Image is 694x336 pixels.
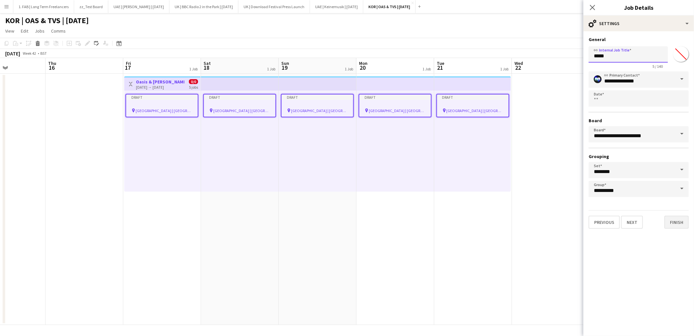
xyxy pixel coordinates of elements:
button: UK | BBC Radio 2 in the Park | [DATE] [169,0,238,13]
span: 18 [203,64,211,71]
app-job-card: Draft [GEOGRAPHIC_DATA] | [GEOGRAPHIC_DATA], [GEOGRAPHIC_DATA] [359,94,432,117]
span: 17 [125,64,131,71]
span: 21 [436,64,444,71]
a: Jobs [32,27,47,35]
app-job-card: Draft [GEOGRAPHIC_DATA] | [GEOGRAPHIC_DATA], [GEOGRAPHIC_DATA] [126,94,198,117]
div: 1 Job [345,66,353,71]
button: UK | Download Festival Press Launch [238,0,310,13]
button: zz_Test Board [74,0,108,13]
div: Draft [437,95,509,100]
span: Tue [437,60,444,66]
span: 5 / 140 [647,64,668,69]
div: [DATE] [5,50,20,57]
span: 16 [47,64,56,71]
h3: General [589,37,689,42]
h3: Job Details [583,3,694,12]
h3: Board [589,118,689,124]
a: View [3,27,17,35]
div: Draft [282,95,353,100]
button: UAE | Keinemusik | [DATE] [310,0,363,13]
div: Settings [583,16,694,31]
a: Comms [48,27,68,35]
span: 20 [358,64,367,71]
span: Mon [359,60,367,66]
span: [GEOGRAPHIC_DATA] | [GEOGRAPHIC_DATA], [GEOGRAPHIC_DATA] [447,108,503,113]
span: View [5,28,14,34]
app-job-card: Draft [GEOGRAPHIC_DATA] | [GEOGRAPHIC_DATA], [GEOGRAPHIC_DATA] [281,94,354,117]
span: Sun [281,60,289,66]
app-job-card: Draft [GEOGRAPHIC_DATA] | [GEOGRAPHIC_DATA], [GEOGRAPHIC_DATA] [436,94,509,117]
span: [GEOGRAPHIC_DATA] | [GEOGRAPHIC_DATA], [GEOGRAPHIC_DATA] [369,108,426,113]
button: Previous [589,216,620,229]
span: 0/0 [189,79,198,84]
span: Comms [51,28,66,34]
h3: Grouping [589,153,689,159]
span: Week 42 [21,51,38,56]
a: Edit [18,27,31,35]
span: [GEOGRAPHIC_DATA] | [GEOGRAPHIC_DATA], [GEOGRAPHIC_DATA] [136,108,193,113]
app-job-card: Draft [GEOGRAPHIC_DATA] | [GEOGRAPHIC_DATA], [GEOGRAPHIC_DATA] [203,94,276,117]
span: Sat [204,60,211,66]
div: 1 Job [500,66,509,71]
button: UAE | [PERSON_NAME] | [DATE] [108,0,169,13]
button: Finish [664,216,689,229]
span: [GEOGRAPHIC_DATA] | [GEOGRAPHIC_DATA], [GEOGRAPHIC_DATA] [291,108,348,113]
div: Draft [359,95,431,100]
span: Fri [126,60,131,66]
span: 22 [514,64,523,71]
button: Next [621,216,643,229]
button: 1. FAB | Long Term Freelancers [13,0,74,13]
div: 1 Job [267,66,275,71]
span: Jobs [35,28,45,34]
div: 1 Job [422,66,431,71]
span: Edit [21,28,28,34]
div: BST [40,51,47,56]
h1: KOR | OAS & TVS | [DATE] [5,16,89,25]
div: Draft [126,95,198,100]
div: Draft [204,95,275,100]
div: [DATE] → [DATE] [136,85,184,90]
h3: Oasis & [PERSON_NAME] [136,79,184,85]
span: 19 [280,64,289,71]
span: Wed [514,60,523,66]
span: [GEOGRAPHIC_DATA] | [GEOGRAPHIC_DATA], [GEOGRAPHIC_DATA] [213,108,270,113]
button: KOR | OAS & TVS | [DATE] [363,0,416,13]
span: Thu [48,60,56,66]
div: 5 jobs [189,84,198,90]
div: 1 Job [189,66,198,71]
